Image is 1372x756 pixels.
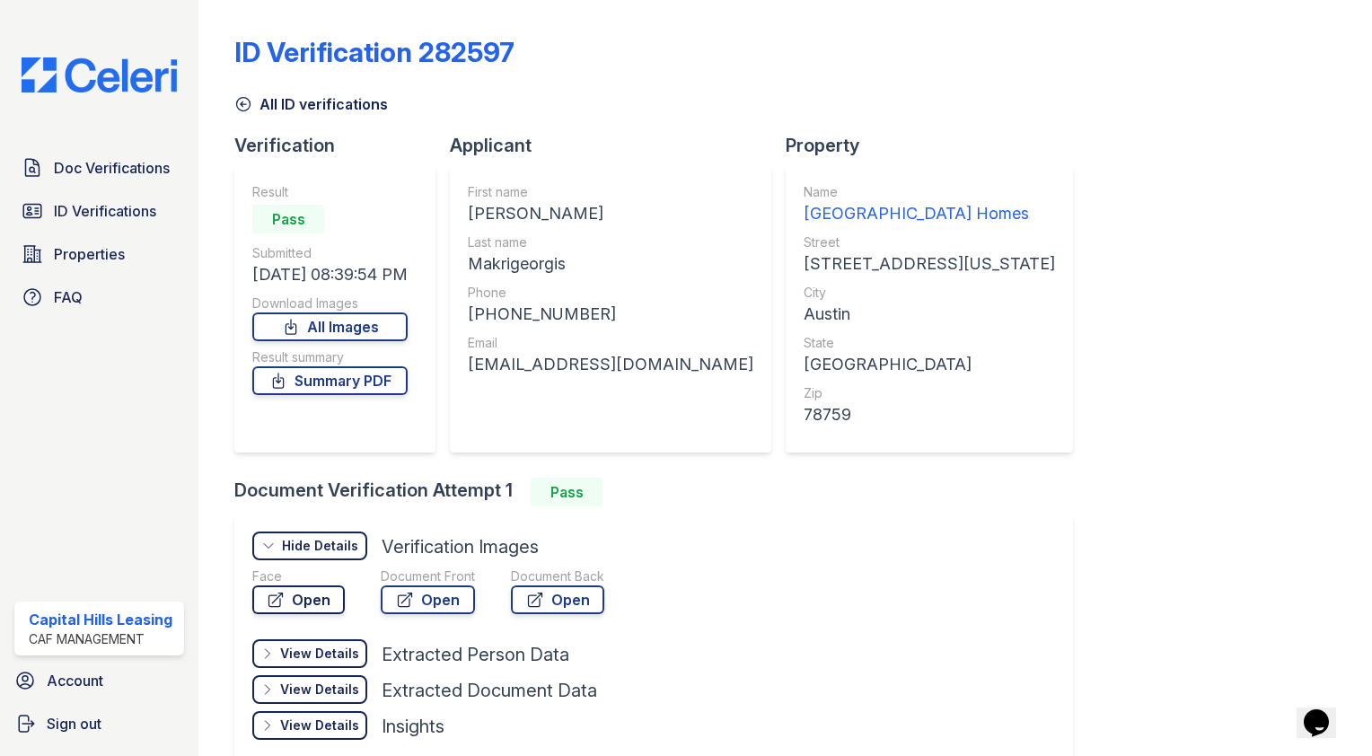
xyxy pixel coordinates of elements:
[468,251,753,277] div: Makrigeorgis
[234,478,1087,506] div: Document Verification Attempt 1
[468,334,753,352] div: Email
[234,93,388,115] a: All ID verifications
[252,262,408,287] div: [DATE] 08:39:54 PM
[14,193,184,229] a: ID Verifications
[468,284,753,302] div: Phone
[382,678,597,703] div: Extracted Document Data
[252,294,408,312] div: Download Images
[29,630,172,648] div: CAF Management
[14,150,184,186] a: Doc Verifications
[531,478,602,506] div: Pass
[29,609,172,630] div: Capital Hills Leasing
[804,384,1055,402] div: Zip
[234,36,514,68] div: ID Verification 282597
[511,585,604,614] a: Open
[804,302,1055,327] div: Austin
[382,642,569,667] div: Extracted Person Data
[280,681,359,699] div: View Details
[54,157,170,179] span: Doc Verifications
[468,183,753,201] div: First name
[282,537,358,555] div: Hide Details
[382,714,444,739] div: Insights
[14,279,184,315] a: FAQ
[804,352,1055,377] div: [GEOGRAPHIC_DATA]
[468,201,753,226] div: [PERSON_NAME]
[804,334,1055,352] div: State
[7,706,191,742] a: Sign out
[450,133,786,158] div: Applicant
[252,312,408,341] a: All Images
[47,713,101,734] span: Sign out
[54,286,83,308] span: FAQ
[468,352,753,377] div: [EMAIL_ADDRESS][DOMAIN_NAME]
[14,236,184,272] a: Properties
[54,243,125,265] span: Properties
[54,200,156,222] span: ID Verifications
[382,534,539,559] div: Verification Images
[381,585,475,614] a: Open
[804,183,1055,226] a: Name [GEOGRAPHIC_DATA] Homes
[804,402,1055,427] div: 78759
[804,284,1055,302] div: City
[252,585,345,614] a: Open
[786,133,1087,158] div: Property
[468,302,753,327] div: [PHONE_NUMBER]
[252,205,324,233] div: Pass
[804,183,1055,201] div: Name
[1297,684,1354,738] iframe: chat widget
[280,645,359,663] div: View Details
[7,57,191,92] img: CE_Logo_Blue-a8612792a0a2168367f1c8372b55b34899dd931a85d93a1a3d3e32e68fde9ad4.png
[511,567,604,585] div: Document Back
[234,133,450,158] div: Verification
[7,663,191,699] a: Account
[252,183,408,201] div: Result
[804,201,1055,226] div: [GEOGRAPHIC_DATA] Homes
[47,670,103,691] span: Account
[804,251,1055,277] div: [STREET_ADDRESS][US_STATE]
[252,366,408,395] a: Summary PDF
[381,567,475,585] div: Document Front
[804,233,1055,251] div: Street
[468,233,753,251] div: Last name
[252,348,408,366] div: Result summary
[252,244,408,262] div: Submitted
[252,567,345,585] div: Face
[280,716,359,734] div: View Details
